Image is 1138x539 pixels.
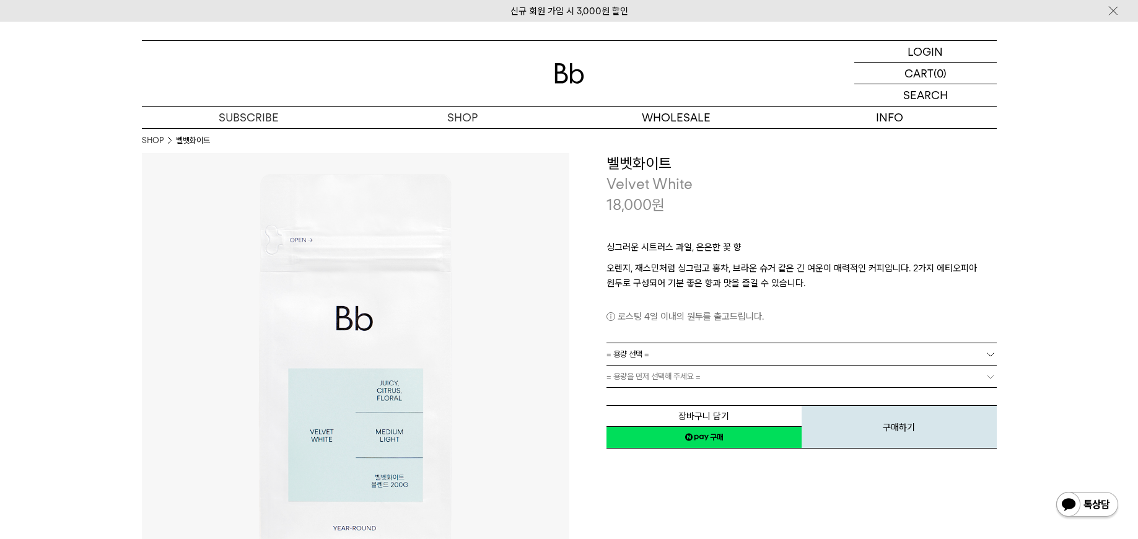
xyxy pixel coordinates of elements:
p: LOGIN [908,41,943,62]
p: WHOLESALE [569,107,783,128]
a: 신규 회원 가입 시 3,000원 할인 [510,6,628,17]
p: 18,000 [606,195,665,216]
p: SEARCH [903,84,948,106]
li: 벨벳화이트 [176,134,210,147]
a: 새창 [606,426,802,449]
button: 구매하기 [802,405,997,449]
a: LOGIN [854,41,997,63]
p: Velvet White [606,173,997,195]
span: 원 [652,196,665,214]
span: = 용량 선택 = [606,343,649,365]
p: (0) [934,63,947,84]
a: SUBSCRIBE [142,107,356,128]
button: 장바구니 담기 [606,405,802,427]
h3: 벨벳화이트 [606,153,997,174]
a: SHOP [356,107,569,128]
p: INFO [783,107,997,128]
span: = 용량을 먼저 선택해 주세요 = [606,366,701,387]
a: CART (0) [854,63,997,84]
p: CART [904,63,934,84]
img: 로고 [554,63,584,84]
p: 싱그러운 시트러스 과일, 은은한 꽃 향 [606,240,997,261]
p: 오렌지, 재스민처럼 싱그럽고 홍차, 브라운 슈거 같은 긴 여운이 매력적인 커피입니다. 2가지 에티오피아 원두로 구성되어 기분 좋은 향과 맛을 즐길 수 있습니다. [606,261,997,291]
img: 카카오톡 채널 1:1 채팅 버튼 [1055,491,1119,520]
p: 로스팅 4일 이내의 원두를 출고드립니다. [606,309,997,324]
a: SHOP [142,134,164,147]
